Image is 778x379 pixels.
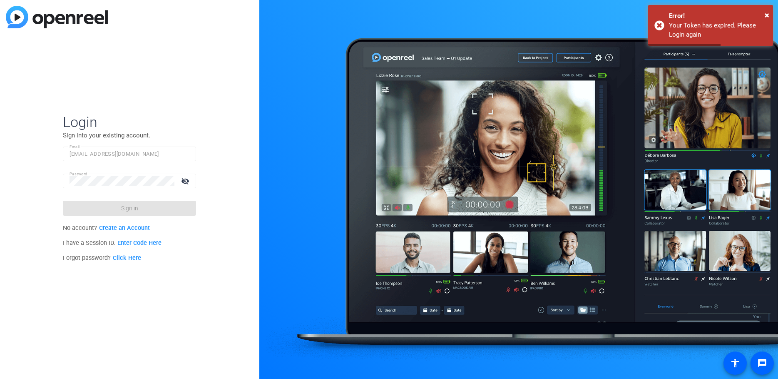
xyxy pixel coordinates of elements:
[113,254,141,262] a: Click Here
[669,11,767,21] div: Error!
[176,175,196,187] mat-icon: visibility_off
[730,358,740,368] mat-icon: accessibility
[765,9,769,21] button: Close
[63,131,196,140] p: Sign into your existing account.
[70,149,189,159] input: Enter Email Address
[669,21,767,40] div: Your Token has expired. Please Login again
[99,224,150,232] a: Create an Account
[765,10,769,20] span: ×
[63,239,162,247] span: I have a Session ID.
[757,358,767,368] mat-icon: message
[70,145,80,149] mat-label: Email
[117,239,162,247] a: Enter Code Here
[63,113,196,131] span: Login
[70,172,87,176] mat-label: Password
[63,254,141,262] span: Forgot password?
[63,224,150,232] span: No account?
[6,6,108,28] img: blue-gradient.svg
